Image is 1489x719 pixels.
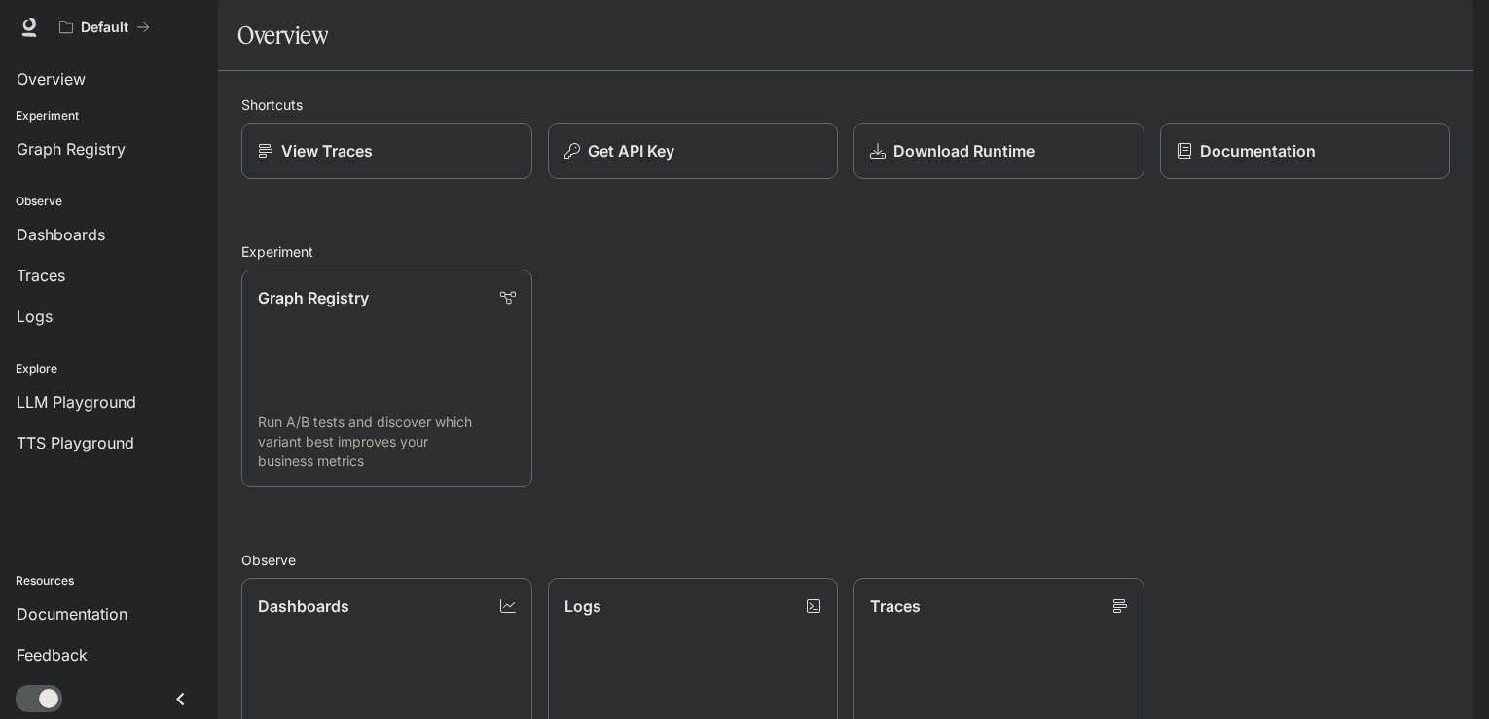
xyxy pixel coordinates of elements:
[564,594,601,618] p: Logs
[81,19,128,36] p: Default
[1200,139,1316,162] p: Documentation
[281,139,373,162] p: View Traces
[237,16,328,54] h1: Overview
[853,123,1144,179] a: Download Runtime
[588,139,674,162] p: Get API Key
[241,94,1450,115] h2: Shortcuts
[258,413,516,471] p: Run A/B tests and discover which variant best improves your business metrics
[548,123,839,179] button: Get API Key
[241,270,532,487] a: Graph RegistryRun A/B tests and discover which variant best improves your business metrics
[1160,123,1451,179] a: Documentation
[258,286,369,309] p: Graph Registry
[893,139,1035,162] p: Download Runtime
[258,594,349,618] p: Dashboards
[870,594,921,618] p: Traces
[241,241,1450,262] h2: Experiment
[51,8,159,47] button: All workspaces
[241,550,1450,570] h2: Observe
[241,123,532,179] a: View Traces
